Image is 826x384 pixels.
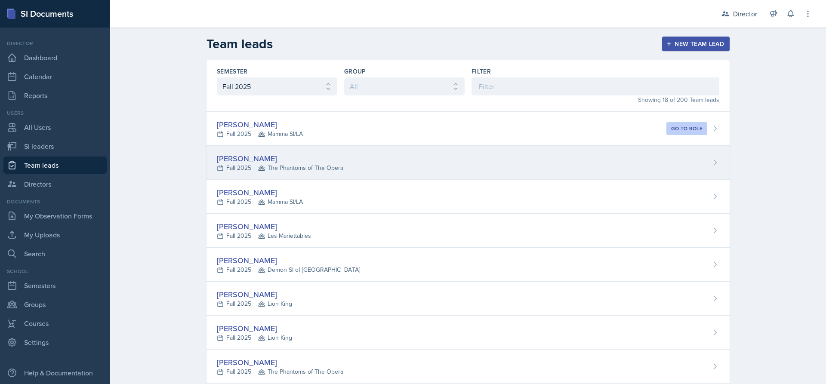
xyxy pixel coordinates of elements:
div: Documents [3,198,107,206]
a: Dashboard [3,49,107,66]
a: [PERSON_NAME] Fall 2025Les Mariettables [206,214,730,248]
a: Team leads [3,157,107,174]
div: Fall 2025 [217,129,303,138]
a: [PERSON_NAME] Fall 2025The Phantoms of The Opera [206,146,730,180]
div: Help & Documentation [3,364,107,381]
label: Semester [217,67,248,76]
a: All Users [3,119,107,136]
div: Users [3,109,107,117]
button: Go to role [666,122,707,135]
span: Mamma SI/LA [258,197,303,206]
span: Les Mariettables [258,231,311,240]
div: Fall 2025 [217,299,292,308]
div: [PERSON_NAME] [217,153,343,164]
span: Lion King [258,333,292,342]
span: The Phantoms of The Opera [258,367,343,376]
span: Demon SI of [GEOGRAPHIC_DATA] [258,265,360,274]
a: My Uploads [3,226,107,243]
div: Director [733,9,757,19]
div: New Team lead [668,40,724,47]
div: [PERSON_NAME] [217,221,311,232]
a: Courses [3,315,107,332]
a: [PERSON_NAME] Fall 2025Demon SI of [GEOGRAPHIC_DATA] [206,248,730,282]
div: [PERSON_NAME] [217,323,292,334]
a: My Observation Forms [3,207,107,224]
div: School [3,267,107,275]
a: Directors [3,175,107,193]
input: Filter [472,77,719,95]
a: Semesters [3,277,107,294]
div: Fall 2025 [217,163,343,172]
label: Group [344,67,366,76]
a: [PERSON_NAME] Fall 2025Mamma SI/LA Go to role [206,112,730,146]
div: [PERSON_NAME] [217,187,303,198]
div: Fall 2025 [217,231,311,240]
button: New Team lead [662,37,730,51]
label: Filter [472,67,491,76]
a: [PERSON_NAME] Fall 2025Mamma SI/LA [206,180,730,214]
a: Reports [3,87,107,104]
div: Showing 18 of 200 Team leads [472,95,719,104]
span: Lion King [258,299,292,308]
a: Calendar [3,68,107,85]
div: Fall 2025 [217,197,303,206]
a: [PERSON_NAME] Fall 2025Lion King [206,282,730,316]
div: Fall 2025 [217,333,292,342]
div: Go to role [671,125,703,132]
a: [PERSON_NAME] Fall 2025Lion King [206,316,730,350]
div: Fall 2025 [217,265,360,274]
div: [PERSON_NAME] [217,255,360,266]
div: [PERSON_NAME] [217,356,343,368]
div: [PERSON_NAME] [217,119,303,130]
div: Director [3,40,107,47]
a: [PERSON_NAME] Fall 2025The Phantoms of The Opera [206,350,730,384]
a: Search [3,245,107,262]
a: Settings [3,334,107,351]
a: Si leaders [3,138,107,155]
span: The Phantoms of The Opera [258,163,343,172]
a: Groups [3,296,107,313]
h2: Team leads [206,36,273,52]
div: [PERSON_NAME] [217,289,292,300]
div: Fall 2025 [217,367,343,376]
span: Mamma SI/LA [258,129,303,138]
